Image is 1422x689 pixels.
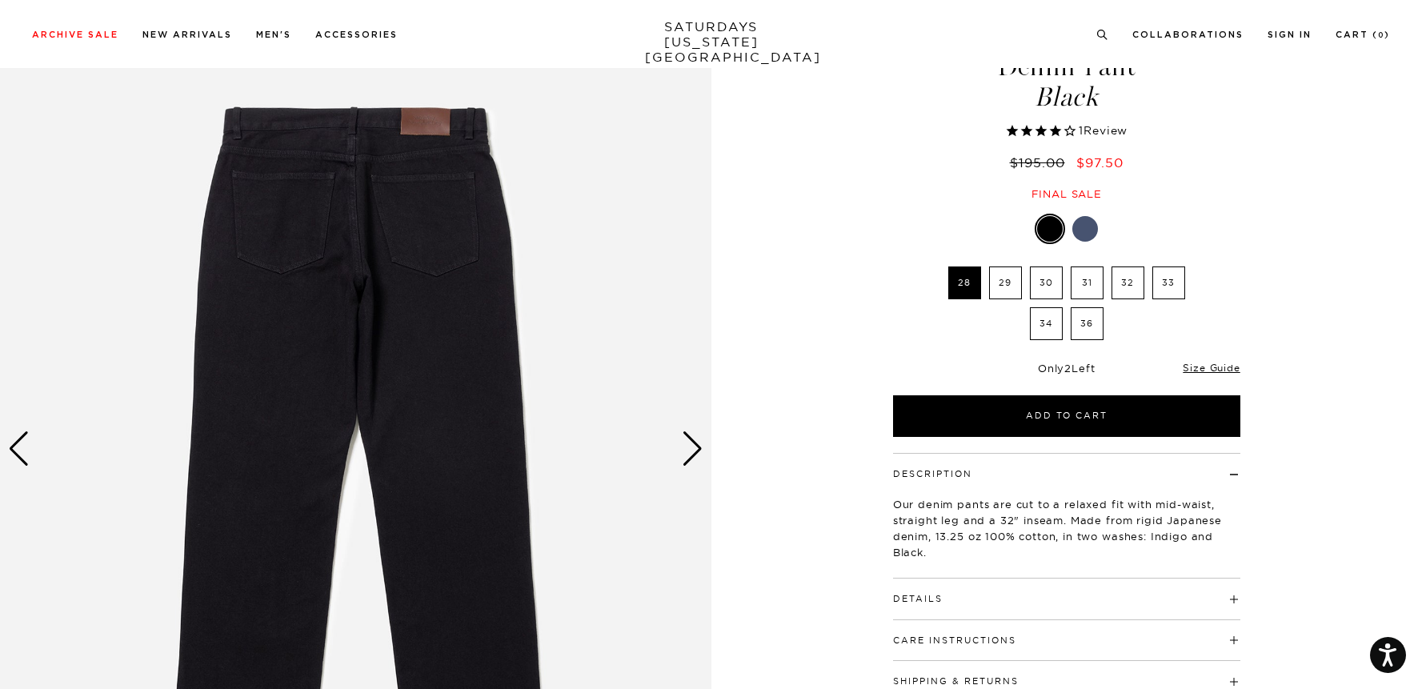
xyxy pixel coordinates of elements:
a: Archive Sale [32,30,118,39]
p: Our denim pants are cut to a relaxed fit with mid-waist, straight leg and a 32" inseam. Made from... [893,496,1240,560]
a: Men's [256,30,291,39]
h1: Denim Pant [891,54,1243,110]
label: 28 [948,266,981,299]
div: Only Left [893,362,1240,375]
span: 1 reviews [1079,123,1128,138]
a: Size Guide [1183,362,1240,374]
button: Description [893,470,972,479]
a: New Arrivals [142,30,232,39]
a: Sign In [1268,30,1312,39]
span: $97.50 [1076,154,1124,170]
div: Final sale [891,187,1243,201]
div: Previous slide [8,431,30,467]
label: 36 [1071,307,1104,340]
a: Collaborations [1132,30,1244,39]
div: Next slide [682,431,703,467]
label: 34 [1030,307,1063,340]
span: Black [891,84,1243,110]
label: 31 [1071,266,1104,299]
button: Add to Cart [893,395,1240,437]
small: 0 [1378,32,1384,39]
span: 2 [1064,362,1072,375]
label: 30 [1030,266,1063,299]
button: Care Instructions [893,636,1016,645]
span: Rated 4.0 out of 5 stars 1 reviews [891,123,1243,140]
button: Details [893,595,943,603]
a: Cart (0) [1336,30,1390,39]
label: 32 [1112,266,1144,299]
span: Review [1084,123,1128,138]
button: Shipping & Returns [893,677,1019,686]
label: 29 [989,266,1022,299]
label: 33 [1152,266,1185,299]
del: $195.00 [1010,154,1072,170]
a: SATURDAYS[US_STATE][GEOGRAPHIC_DATA] [645,19,777,65]
a: Accessories [315,30,398,39]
